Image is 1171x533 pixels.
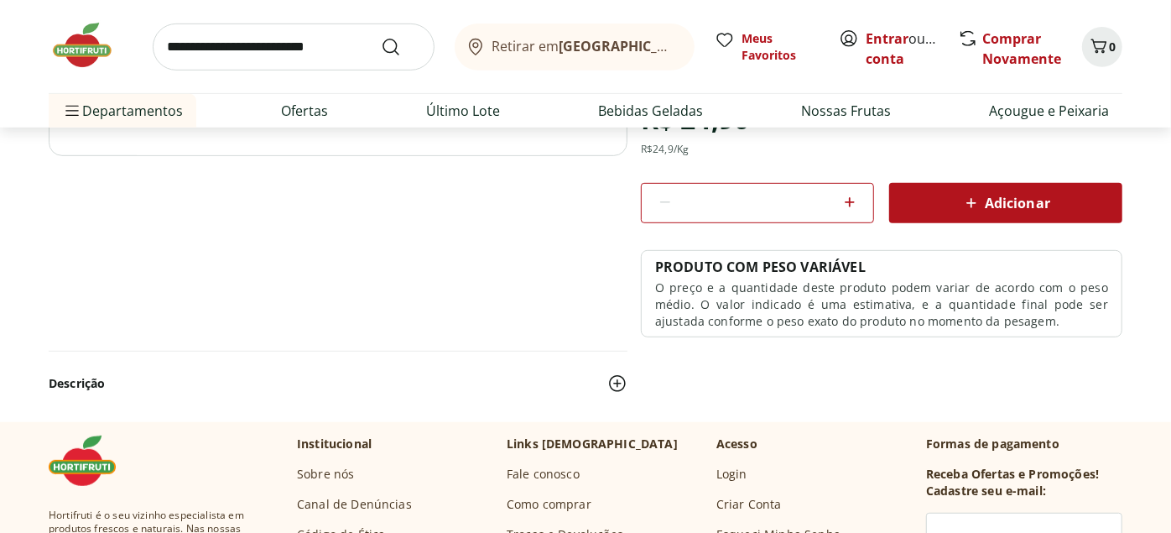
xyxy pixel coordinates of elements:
input: search [153,24,435,71]
p: Links [DEMOGRAPHIC_DATA] [507,436,678,452]
a: Bebidas Geladas [598,101,703,121]
span: ou [866,29,940,69]
button: Submit Search [381,37,421,57]
div: v 4.0.25 [47,27,82,40]
p: PRODUTO COM PESO VARIÁVEL [655,258,866,276]
a: Último Lote [426,101,500,121]
a: Criar conta [866,29,958,68]
span: Departamentos [62,91,183,131]
img: Hortifruti [49,436,133,486]
button: Menu [62,91,82,131]
span: 0 [1109,39,1116,55]
a: Criar Conta [716,496,782,513]
div: Palavras-chave [195,99,269,110]
button: Adicionar [889,183,1122,223]
a: Sobre nós [297,466,354,483]
p: O preço e a quantidade deste produto podem variar de acordo com o peso médio. O valor indicado é ... [655,280,1108,330]
a: Canal de Denúncias [297,496,412,513]
p: Formas de pagamento [926,436,1122,452]
img: logo_orange.svg [27,27,40,40]
a: Login [716,466,747,483]
a: Entrar [866,29,908,48]
button: Carrinho [1082,27,1122,67]
img: tab_domain_overview_orange.svg [70,97,83,111]
a: Comprar Novamente [982,29,1061,68]
div: [PERSON_NAME]: [DOMAIN_NAME] [44,44,240,57]
button: Descrição [49,365,627,402]
h3: Receba Ofertas e Promoções! [926,466,1099,483]
span: Retirar em [492,39,678,54]
span: Meus Favoritos [742,30,819,64]
b: [GEOGRAPHIC_DATA]/[GEOGRAPHIC_DATA] [559,37,842,55]
button: Retirar em[GEOGRAPHIC_DATA]/[GEOGRAPHIC_DATA] [455,24,695,71]
img: website_grey.svg [27,44,40,57]
h3: Cadastre seu e-mail: [926,483,1046,499]
a: Meus Favoritos [715,30,819,64]
p: Acesso [716,436,757,452]
img: Hortifruti [49,20,133,71]
span: Adicionar [961,193,1050,213]
img: tab_keywords_by_traffic_grey.svg [177,97,190,111]
p: Institucional [297,436,372,452]
a: Como comprar [507,496,591,513]
a: Ofertas [281,101,328,121]
a: Nossas Frutas [801,101,891,121]
div: R$ 24,9 /Kg [641,143,689,156]
a: Fale conosco [507,466,580,483]
a: Açougue e Peixaria [989,101,1109,121]
div: Domínio [88,99,128,110]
